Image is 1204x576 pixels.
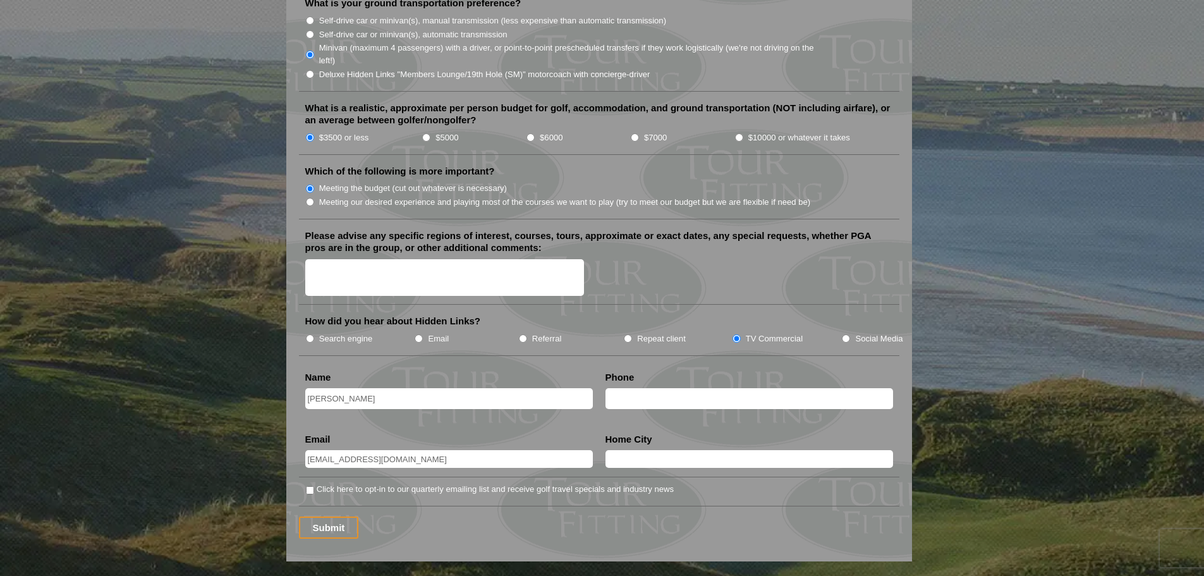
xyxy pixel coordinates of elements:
[319,42,827,66] label: Minivan (maximum 4 passengers) with a driver, or point-to-point prescheduled transfers if they wo...
[532,333,562,345] label: Referral
[319,132,369,144] label: $3500 or less
[748,132,850,144] label: $10000 or whatever it takes
[305,433,331,446] label: Email
[319,196,811,209] label: Meeting our desired experience and playing most of the courses we want to play (try to meet our b...
[305,315,481,328] label: How did you hear about Hidden Links?
[305,230,893,254] label: Please advise any specific regions of interest, courses, tours, approximate or exact dates, any s...
[605,371,635,384] label: Phone
[855,333,903,345] label: Social Media
[305,102,893,126] label: What is a realistic, approximate per person budget for golf, accommodation, and ground transporta...
[317,483,674,496] label: Click here to opt-in to our quarterly emailing list and receive golf travel specials and industry...
[319,182,507,195] label: Meeting the budget (cut out whatever is necessary)
[644,132,667,144] label: $7000
[540,132,562,144] label: $6000
[435,132,458,144] label: $5000
[637,333,686,345] label: Repeat client
[428,333,449,345] label: Email
[319,28,508,41] label: Self-drive car or minivan(s), automatic transmission
[319,15,666,27] label: Self-drive car or minivan(s), manual transmission (less expensive than automatic transmission)
[305,165,495,178] label: Which of the following is more important?
[305,371,331,384] label: Name
[299,517,359,539] input: Submit
[319,333,373,345] label: Search engine
[605,433,652,446] label: Home City
[319,68,650,81] label: Deluxe Hidden Links "Members Lounge/19th Hole (SM)" motorcoach with concierge-driver
[746,333,803,345] label: TV Commercial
